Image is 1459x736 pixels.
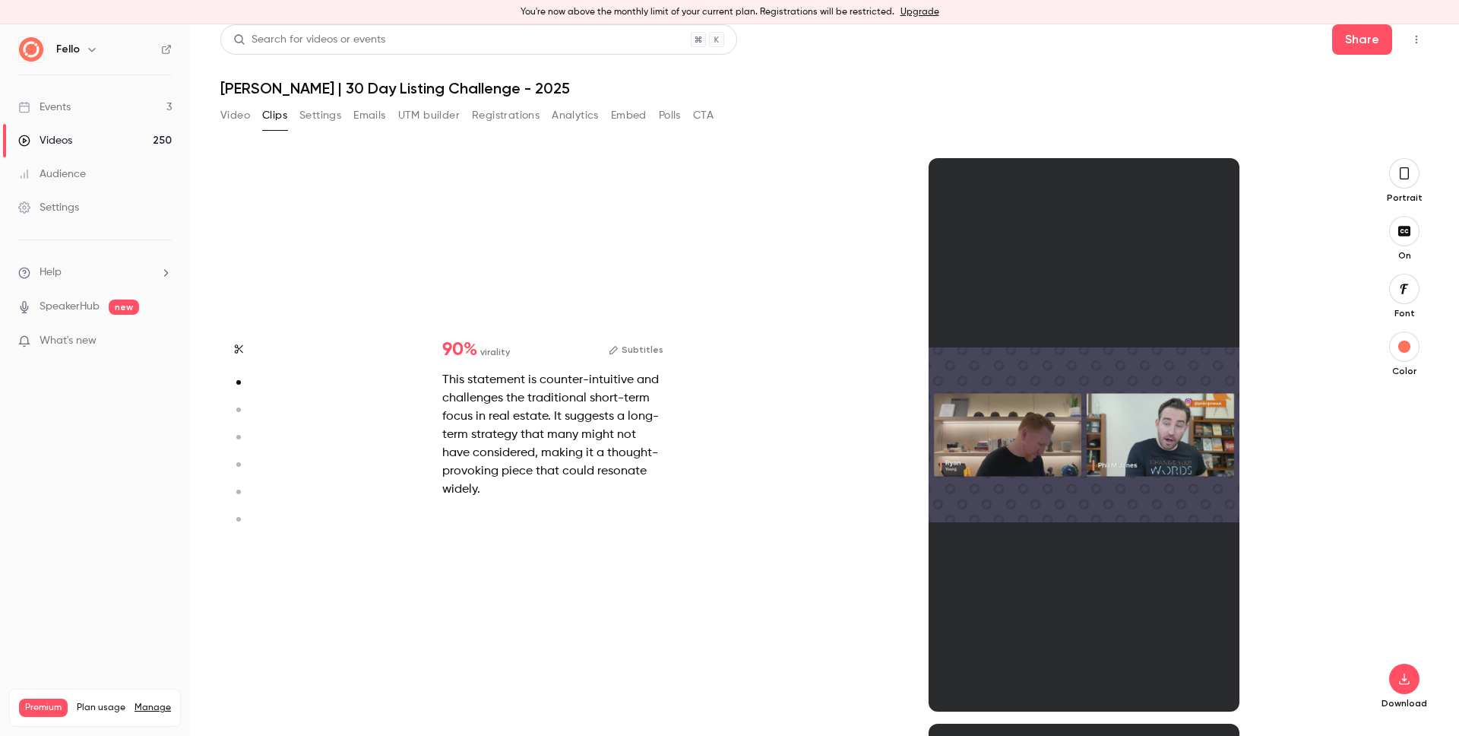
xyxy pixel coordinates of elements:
button: Registrations [472,103,540,128]
iframe: Noticeable Trigger [153,335,172,348]
button: Share [1332,24,1392,55]
div: Audience [18,167,86,182]
button: CTA [693,103,714,128]
span: 90 % [442,341,477,359]
button: Analytics [552,103,599,128]
div: Search for videos or events [233,32,385,48]
div: Events [18,100,71,115]
a: SpeakerHub [40,299,100,315]
a: Manage [135,702,171,714]
div: Videos [18,133,72,148]
span: virality [480,345,510,359]
span: Help [40,265,62,281]
button: Settings [299,103,341,128]
p: Download [1380,697,1429,709]
button: Embed [611,103,647,128]
span: What's new [40,333,97,349]
button: Subtitles [609,341,663,359]
span: Premium [19,699,68,717]
a: Upgrade [900,6,939,18]
img: Fello [19,37,43,62]
p: Color [1380,365,1429,377]
div: Settings [18,200,79,215]
button: Top Bar Actions [1404,27,1429,52]
button: Video [220,103,250,128]
button: UTM builder [398,103,460,128]
p: On [1380,249,1429,262]
h1: [PERSON_NAME] | 30 Day Listing Challenge - 2025 [220,79,1429,97]
button: Emails [353,103,385,128]
p: Font [1380,307,1429,319]
div: This statement is counter-intuitive and challenges the traditional short-term focus in real estat... [442,371,663,499]
li: help-dropdown-opener [18,265,172,281]
h6: Fello [56,42,80,57]
span: new [109,300,139,315]
button: Polls [659,103,681,128]
p: Portrait [1380,192,1429,204]
span: Plan usage [77,702,125,714]
button: Clips [262,103,287,128]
